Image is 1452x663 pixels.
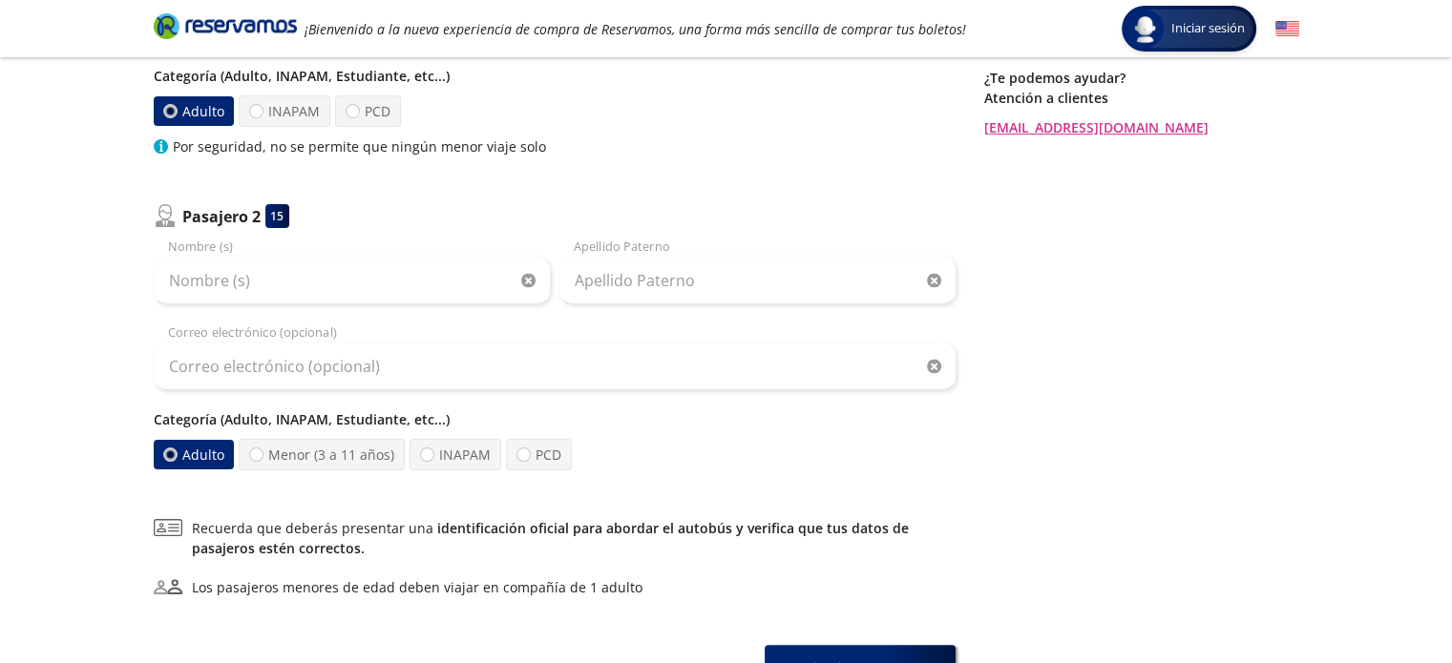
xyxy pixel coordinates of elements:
[154,66,956,86] p: Categoría (Adulto, INAPAM, Estudiante, etc...)
[984,88,1299,108] p: Atención a clientes
[305,20,966,38] em: ¡Bienvenido a la nueva experiencia de compra de Reservamos, una forma más sencilla de comprar tus...
[559,257,956,304] input: Apellido Paterno
[154,440,234,469] label: Adulto
[173,136,546,156] p: Por seguridad, no se permite que ningún menor viaje solo
[192,519,909,557] a: identificación oficial para abordar el autobús y verifica que tus datos de pasajeros estén correc...
[239,439,405,470] label: Menor (3 a 11 años)
[182,205,261,228] p: Pasajero 2
[154,11,297,40] i: Brand Logo
[1164,19,1252,38] span: Iniciar sesión
[154,342,956,390] input: Correo electrónico (opcional)
[265,204,289,228] div: 15
[239,95,330,127] label: INAPAM
[192,577,642,597] div: Los pasajeros menores de edad deben viajar en compañía de 1 adulto
[984,68,1299,88] p: ¿Te podemos ayudar?
[154,257,550,304] input: Nombre (s)
[192,518,956,558] span: Recuerda que deberás presentar una
[1275,17,1299,41] button: English
[506,439,572,470] label: PCD
[154,11,297,46] a: Brand Logo
[154,409,956,429] p: Categoría (Adulto, INAPAM, Estudiante, etc...)
[410,439,501,470] label: INAPAM
[984,117,1299,137] a: [EMAIL_ADDRESS][DOMAIN_NAME]
[154,96,234,126] label: Adulto
[335,95,401,127] label: PCD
